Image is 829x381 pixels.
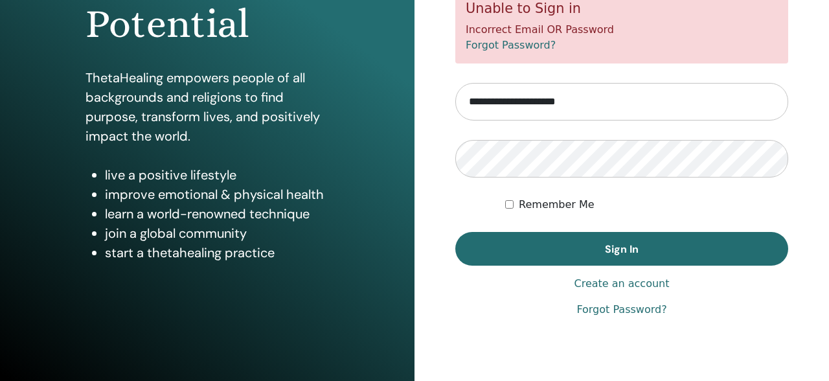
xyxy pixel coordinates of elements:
[105,224,330,243] li: join a global community
[466,1,778,17] h5: Unable to Sign in
[574,276,669,292] a: Create an account
[576,302,666,317] a: Forgot Password?
[105,204,330,224] li: learn a world-renowned technique
[105,165,330,185] li: live a positive lifestyle
[519,197,595,213] label: Remember Me
[505,197,788,213] div: Keep me authenticated indefinitely or until I manually logout
[85,68,330,146] p: ThetaHealing empowers people of all backgrounds and religions to find purpose, transform lives, a...
[455,232,788,266] button: Sign In
[605,242,639,256] span: Sign In
[466,39,556,51] a: Forgot Password?
[105,185,330,204] li: improve emotional & physical health
[105,243,330,262] li: start a thetahealing practice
